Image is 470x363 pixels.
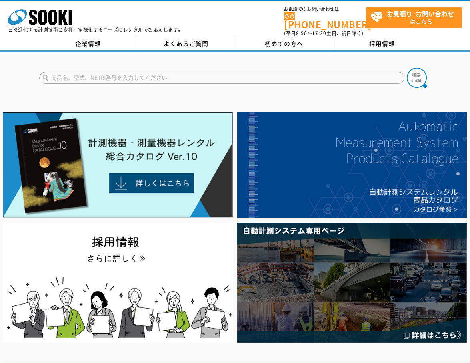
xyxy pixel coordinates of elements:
[296,30,307,37] span: 8:50
[333,38,431,50] a: 採用情報
[265,39,303,48] span: 初めての方へ
[3,112,232,218] img: Catalog Ver10
[284,30,363,37] span: (平日 ～ 土日、祝日除く)
[370,7,462,27] span: はこちら
[235,38,333,50] a: 初めての方へ
[284,12,366,29] a: [PHONE_NUMBER]
[407,68,427,88] img: btn_search.png
[284,7,366,12] span: お電話でのお問い合わせは
[3,223,232,342] img: SOOKI recruit
[8,27,183,32] p: 日々進化する計測技術と多種・多様化するニーズにレンタルでお応えします。
[237,223,466,342] img: 自動計測システム専用ページ
[366,7,462,28] a: お見積り･お問い合わせはこちら
[387,9,454,18] strong: お見積り･お問い合わせ
[312,30,326,37] span: 17:30
[137,38,235,50] a: よくあるご質問
[39,72,404,84] input: 商品名、型式、NETIS番号を入力してください
[39,38,137,50] a: 企業情報
[237,112,466,218] img: 自動計測システムカタログ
